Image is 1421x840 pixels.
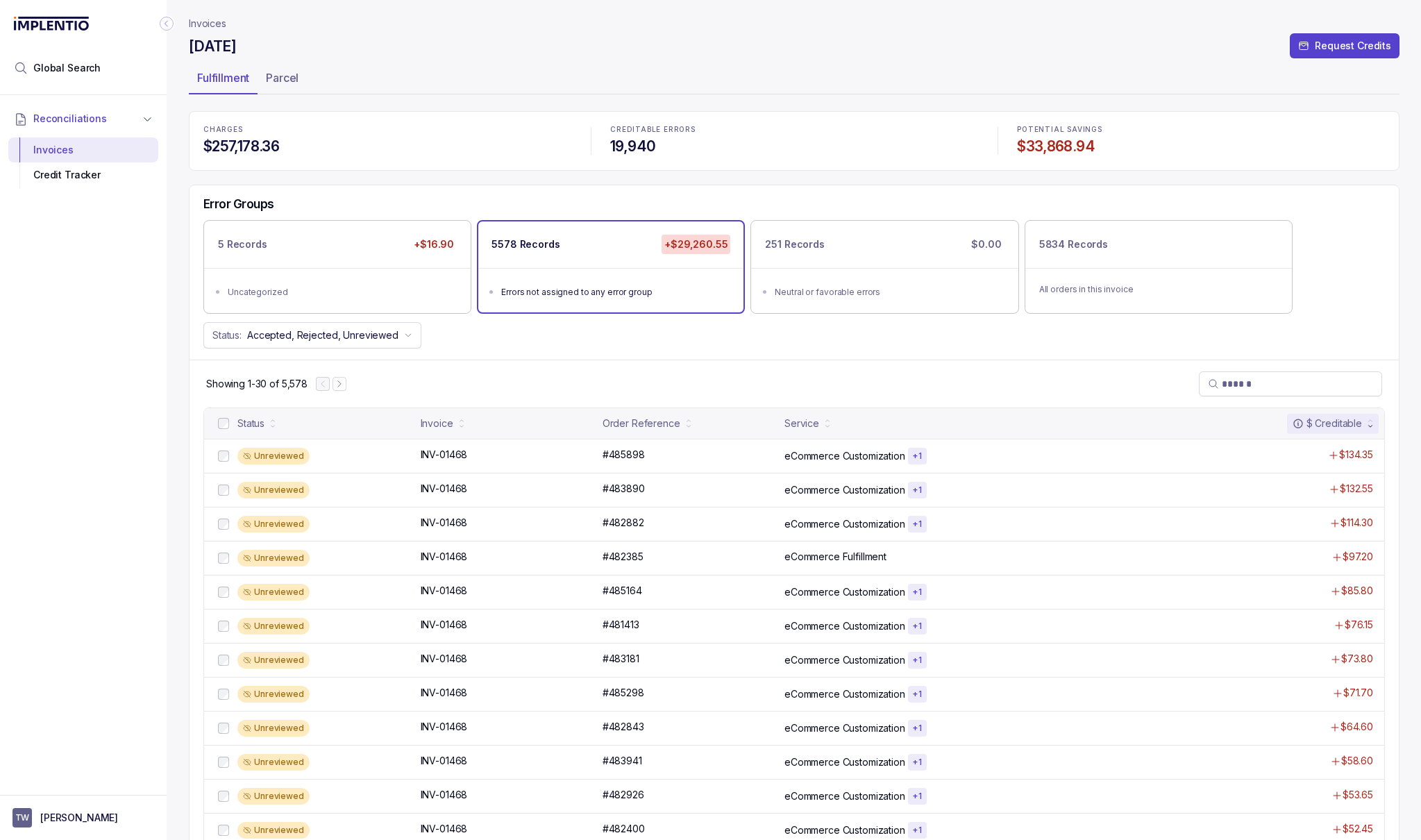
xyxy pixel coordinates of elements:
[189,67,1399,94] ul: Tab Group
[421,754,468,768] p: INV-01468
[218,689,229,700] input: checkbox-checkbox
[784,483,905,497] p: eCommerce Customization
[1343,686,1373,700] p: $71.70
[12,808,154,828] button: User initials[PERSON_NAME]
[189,17,226,31] nav: breadcrumb
[603,417,680,430] div: Order Reference
[203,322,421,348] button: Status:Accepted, Rejected, Unreviewed
[610,126,978,134] p: CREDITABLE ERRORS
[912,451,923,462] p: + 1
[784,721,905,735] p: eCommerce Customization
[1343,788,1373,802] p: $53.65
[189,37,236,56] h4: [DATE]
[603,720,644,734] p: #482843
[258,67,307,94] li: Tab Parcel
[203,137,571,156] h4: $257,178.36
[421,448,468,462] p: INV-01468
[421,652,468,666] p: INV-01468
[603,516,644,530] p: #482882
[237,448,310,464] div: Unreviewed
[603,788,644,802] p: #482926
[12,808,32,828] span: User initials
[40,811,118,825] p: [PERSON_NAME]
[912,621,923,632] p: + 1
[237,686,310,703] div: Unreviewed
[912,519,923,530] p: + 1
[1039,237,1108,251] p: 5834 Records
[237,417,264,430] div: Status
[1340,720,1373,734] p: $64.60
[1343,822,1373,836] p: $52.45
[237,754,310,771] div: Unreviewed
[491,237,560,251] p: 5578 Records
[603,448,645,462] p: #485898
[912,689,923,700] p: + 1
[218,655,229,666] input: checkbox-checkbox
[610,137,978,156] h4: 19,940
[784,755,905,769] p: eCommerce Customization
[912,587,923,598] p: + 1
[237,516,310,532] div: Unreviewed
[421,584,468,598] p: INV-01468
[212,328,242,342] p: Status:
[603,652,639,666] p: #483181
[1341,652,1373,666] p: $73.80
[421,482,468,496] p: INV-01468
[912,723,923,734] p: + 1
[1343,550,1373,564] p: $97.20
[237,822,310,839] div: Unreviewed
[218,723,229,734] input: checkbox-checkbox
[1340,516,1373,530] p: $114.30
[1315,39,1391,53] p: Request Credits
[603,482,645,496] p: #483890
[784,653,905,667] p: eCommerce Customization
[1341,754,1373,768] p: $58.60
[421,550,468,564] p: INV-01468
[158,15,175,32] div: Collapse Icon
[203,196,274,212] h5: Error Groups
[33,112,107,126] span: Reconciliations
[421,686,468,700] p: INV-01468
[784,517,905,531] p: eCommerce Customization
[1340,482,1373,496] p: $132.55
[411,235,457,254] p: +$16.90
[1017,137,1385,156] h4: $33,868.94
[501,285,729,299] div: Errors not assigned to any error group
[421,516,468,530] p: INV-01468
[603,822,645,836] p: #482400
[421,788,468,802] p: INV-01468
[218,587,229,598] input: checkbox-checkbox
[218,451,229,462] input: checkbox-checkbox
[206,377,308,391] div: Remaining page entries
[218,825,229,836] input: checkbox-checkbox
[218,757,229,768] input: checkbox-checkbox
[218,553,229,564] input: checkbox-checkbox
[266,69,299,86] p: Parcel
[912,791,923,802] p: + 1
[784,417,819,430] div: Service
[1039,283,1278,296] p: All orders in this invoice
[421,720,468,734] p: INV-01468
[1341,584,1373,598] p: $85.80
[421,417,453,430] div: Invoice
[218,791,229,802] input: checkbox-checkbox
[912,825,923,836] p: + 1
[784,789,905,803] p: eCommerce Customization
[237,550,310,566] div: Unreviewed
[228,285,455,299] div: Uncategorized
[784,687,905,701] p: eCommerce Customization
[33,61,101,75] span: Global Search
[218,237,267,251] p: 5 Records
[8,103,158,134] button: Reconciliations
[421,822,468,836] p: INV-01468
[765,237,824,251] p: 251 Records
[968,235,1004,254] p: $0.00
[197,69,249,86] p: Fulfillment
[19,162,147,187] div: Credit Tracker
[1290,33,1399,58] button: Request Credits
[237,788,310,805] div: Unreviewed
[784,585,905,599] p: eCommerce Customization
[189,17,226,31] a: Invoices
[603,754,642,768] p: #483941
